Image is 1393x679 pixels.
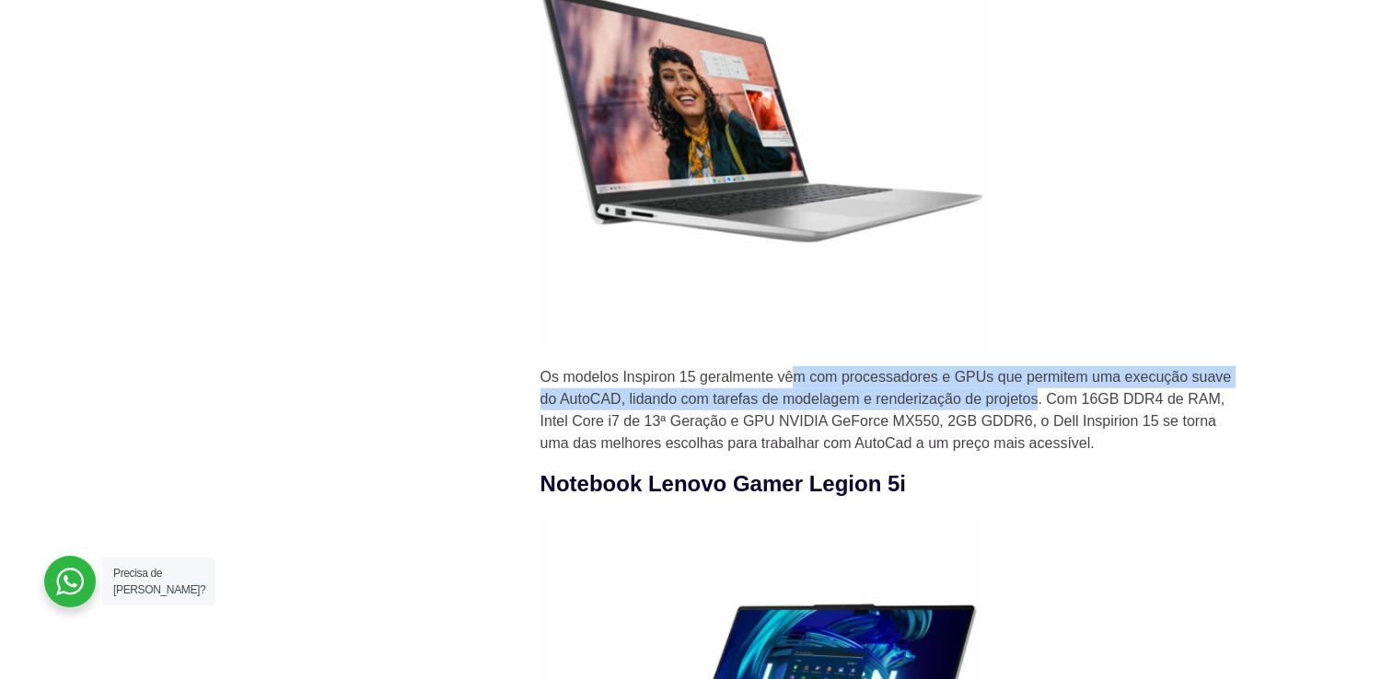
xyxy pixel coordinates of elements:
[1062,444,1393,679] iframe: Chat Widget
[113,567,205,596] span: Precisa de [PERSON_NAME]?
[1062,444,1393,679] div: Widget de chat
[540,467,1240,501] h3: Notebook Lenovo Gamer Legion 5i
[540,366,1240,455] p: Os modelos Inspiron 15 geralmente vêm com processadores e GPUs que permitem uma execução suave do...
